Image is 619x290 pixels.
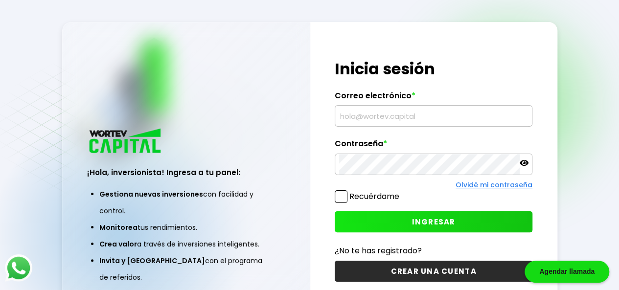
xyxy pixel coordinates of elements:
[99,239,137,249] span: Crea valor
[335,261,532,282] button: CREAR UNA CUENTA
[335,57,532,81] h1: Inicia sesión
[335,245,532,282] a: ¿No te has registrado?CREAR UNA CUENTA
[412,217,456,227] span: INGRESAR
[99,219,273,236] li: tus rendimientos.
[525,261,609,283] div: Agendar llamada
[335,211,532,232] button: INGRESAR
[99,186,273,219] li: con facilidad y control.
[87,167,285,178] h3: ¡Hola, inversionista! Ingresa a tu panel:
[99,252,273,286] li: con el programa de referidos.
[99,256,205,266] span: Invita y [GEOGRAPHIC_DATA]
[456,180,532,190] a: Olvidé mi contraseña
[335,91,532,106] label: Correo electrónico
[99,223,138,232] span: Monitorea
[335,139,532,154] label: Contraseña
[99,189,203,199] span: Gestiona nuevas inversiones
[349,191,399,202] label: Recuérdame
[5,254,32,282] img: logos_whatsapp-icon.242b2217.svg
[99,236,273,252] li: a través de inversiones inteligentes.
[339,106,528,126] input: hola@wortev.capital
[335,245,532,257] p: ¿No te has registrado?
[87,127,164,156] img: logo_wortev_capital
